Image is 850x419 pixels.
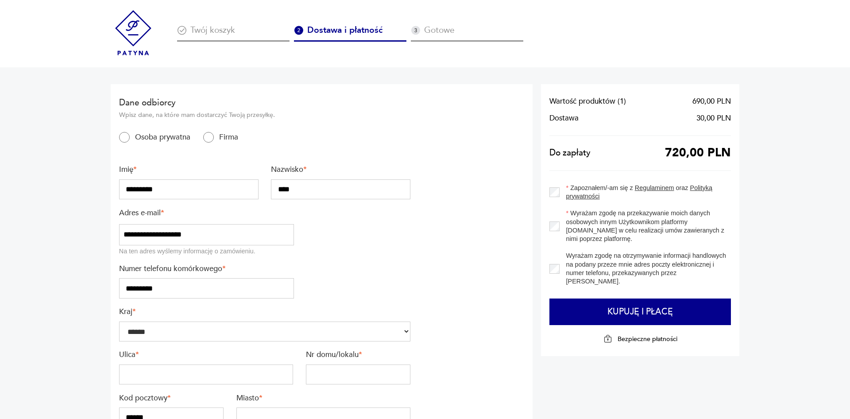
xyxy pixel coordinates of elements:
[130,132,190,143] label: Osoba prywatna
[665,149,731,157] span: 720,00 PLN
[635,184,674,191] a: Regulaminem
[119,307,411,317] label: Kraj
[119,97,411,109] h2: Dane odbiorcy
[119,247,294,256] div: Na ten adres wyślemy informację o zamówieniu.
[566,184,712,200] a: Polityką prywatności
[111,10,156,55] img: Patyna - sklep z meblami i dekoracjami vintage
[549,97,626,105] span: Wartość produktów ( 1 )
[549,299,731,325] button: Kupuję i płacę
[177,26,186,35] img: Ikona
[618,335,677,343] p: Bezpieczne płatności
[411,26,420,35] img: Ikona
[560,209,731,243] label: Wyrażam zgodę na przekazywanie moich danych osobowych innym Użytkownikom platformy [DOMAIN_NAME] ...
[411,26,523,42] div: Gotowe
[214,132,238,143] label: Firma
[177,26,290,42] div: Twój koszyk
[119,208,294,218] label: Adres e-mail
[549,114,579,122] span: Dostawa
[696,114,731,122] span: 30,00 PLN
[236,393,411,403] label: Miasto
[306,350,410,360] label: Nr domu/lokalu
[294,26,303,35] img: Ikona
[119,111,411,119] p: Wpisz dane, na które mam dostarczyć Twoją przesyłkę.
[294,26,406,42] div: Dostawa i płatność
[119,350,294,360] label: Ulica
[119,393,224,403] label: Kod pocztowy
[560,184,731,201] label: Zapoznałem/-am się z oraz
[603,334,612,343] img: Ikona kłódki
[560,252,731,286] label: Wyrażam zgodę na otrzymywanie informacji handlowych na podany przeze mnie adres poczty elektronic...
[549,149,591,157] span: Do zapłaty
[692,97,731,105] span: 690,00 PLN
[271,165,410,175] label: Nazwisko
[119,264,294,274] label: Numer telefonu komórkowego
[119,165,259,175] label: Imię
